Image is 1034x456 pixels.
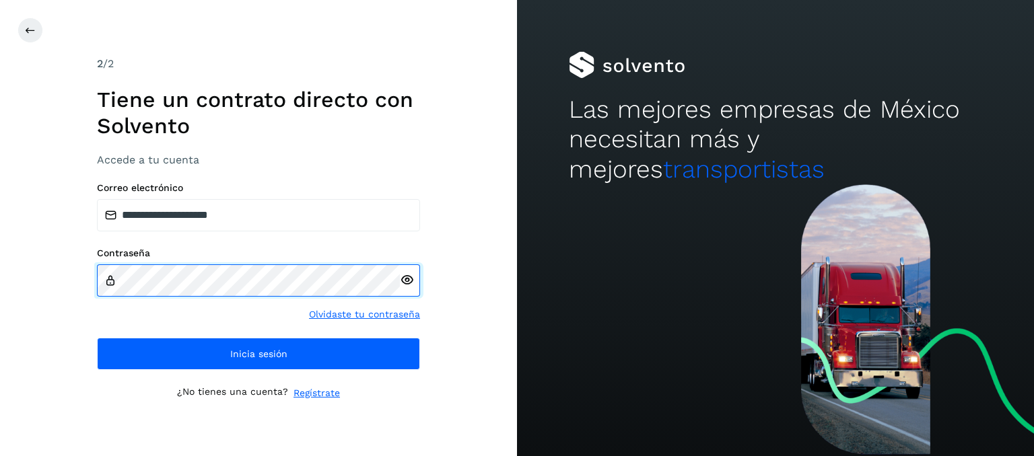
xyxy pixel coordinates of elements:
a: Olvidaste tu contraseña [309,307,420,321]
button: Inicia sesión [97,338,420,370]
a: Regístrate [294,386,340,400]
label: Correo electrónico [97,182,420,194]
label: Contraseña [97,248,420,259]
h2: Las mejores empresas de México necesitan más y mejores [569,95,982,184]
span: 2 [97,57,103,70]
div: /2 [97,56,420,72]
span: transportistas [663,155,825,184]
p: ¿No tienes una cuenta? [177,386,288,400]
h1: Tiene un contrato directo con Solvento [97,87,420,139]
span: Inicia sesión [230,349,287,358]
h3: Accede a tu cuenta [97,153,420,166]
